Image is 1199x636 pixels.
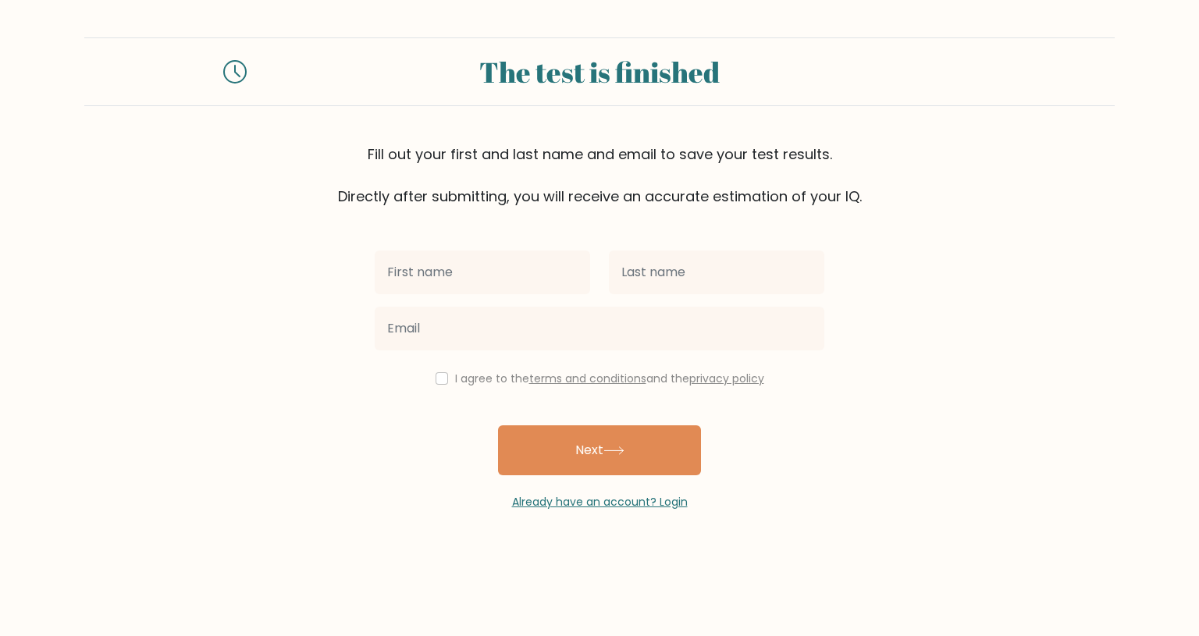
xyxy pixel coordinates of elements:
[498,425,701,475] button: Next
[375,250,590,294] input: First name
[689,371,764,386] a: privacy policy
[84,144,1115,207] div: Fill out your first and last name and email to save your test results. Directly after submitting,...
[375,307,824,350] input: Email
[265,51,934,93] div: The test is finished
[609,250,824,294] input: Last name
[455,371,764,386] label: I agree to the and the
[512,494,688,510] a: Already have an account? Login
[529,371,646,386] a: terms and conditions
